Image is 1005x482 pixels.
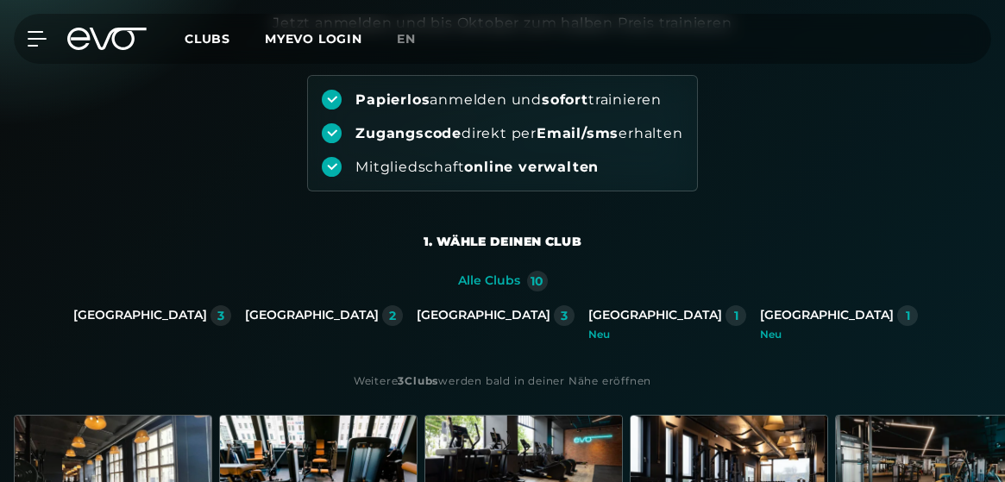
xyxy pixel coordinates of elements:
[588,308,722,323] div: [GEOGRAPHIC_DATA]
[185,30,265,47] a: Clubs
[389,310,396,322] div: 2
[417,308,550,323] div: [GEOGRAPHIC_DATA]
[588,329,746,340] div: Neu
[355,124,682,143] div: direkt per erhalten
[760,329,918,340] div: Neu
[542,91,588,108] strong: sofort
[245,308,379,323] div: [GEOGRAPHIC_DATA]
[734,310,738,322] div: 1
[537,125,619,141] strong: Email/sms
[217,310,224,322] div: 3
[397,31,416,47] span: en
[424,233,581,250] div: 1. Wähle deinen Club
[355,125,462,141] strong: Zugangscode
[405,374,438,387] strong: Clubs
[355,158,599,177] div: Mitgliedschaft
[561,310,568,322] div: 3
[464,159,599,175] strong: online verwalten
[397,29,437,49] a: en
[458,273,520,289] div: Alle Clubs
[760,308,894,323] div: [GEOGRAPHIC_DATA]
[398,374,405,387] strong: 3
[531,275,543,287] div: 10
[906,310,910,322] div: 1
[355,91,430,108] strong: Papierlos
[185,31,230,47] span: Clubs
[355,91,662,110] div: anmelden und trainieren
[265,31,362,47] a: MYEVO LOGIN
[73,308,207,323] div: [GEOGRAPHIC_DATA]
